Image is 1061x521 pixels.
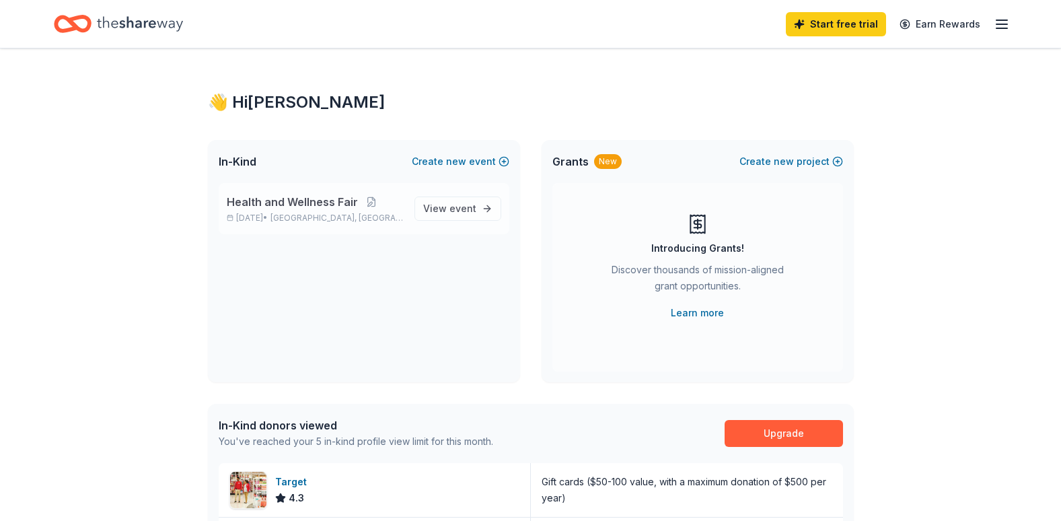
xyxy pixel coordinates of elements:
[552,153,589,170] span: Grants
[270,213,403,223] span: [GEOGRAPHIC_DATA], [GEOGRAPHIC_DATA]
[412,153,509,170] button: Createnewevent
[230,472,266,508] img: Image for Target
[275,474,312,490] div: Target
[594,154,622,169] div: New
[227,213,404,223] p: [DATE] •
[449,203,476,214] span: event
[54,8,183,40] a: Home
[725,420,843,447] a: Upgrade
[414,197,501,221] a: View event
[208,92,854,113] div: 👋 Hi [PERSON_NAME]
[289,490,304,506] span: 4.3
[219,433,493,450] div: You've reached your 5 in-kind profile view limit for this month.
[219,153,256,170] span: In-Kind
[227,194,358,210] span: Health and Wellness Fair
[542,474,832,506] div: Gift cards ($50-100 value, with a maximum donation of $500 per year)
[423,201,476,217] span: View
[651,240,744,256] div: Introducing Grants!
[219,417,493,433] div: In-Kind donors viewed
[671,305,724,321] a: Learn more
[786,12,886,36] a: Start free trial
[606,262,789,300] div: Discover thousands of mission-aligned grant opportunities.
[891,12,988,36] a: Earn Rewards
[774,153,794,170] span: new
[739,153,843,170] button: Createnewproject
[446,153,466,170] span: new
